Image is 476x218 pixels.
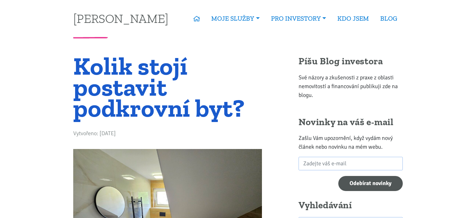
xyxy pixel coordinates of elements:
[375,11,403,26] a: BLOG
[73,129,262,141] div: Vytvořeno: [DATE]
[299,199,403,211] h2: Vyhledávání
[73,12,168,24] a: [PERSON_NAME]
[73,56,262,119] h1: Kolik stojí postavit podkrovní byt?
[299,56,403,67] h2: Píšu Blog investora
[299,157,403,170] input: Zadejte váš e-mail
[299,73,403,99] p: Své názory a zkušenosti z praxe z oblasti nemovitostí a financování publikuji zde na blogu.
[206,11,265,26] a: MOJE SLUŽBY
[332,11,375,26] a: KDO JSEM
[265,11,332,26] a: PRO INVESTORY
[299,134,403,151] p: Zašlu Vám upozornění, když vydám nový článek nebo novinku na mém webu.
[338,176,403,191] input: Odebírat novinky
[299,116,403,128] h2: Novinky na váš e-mail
